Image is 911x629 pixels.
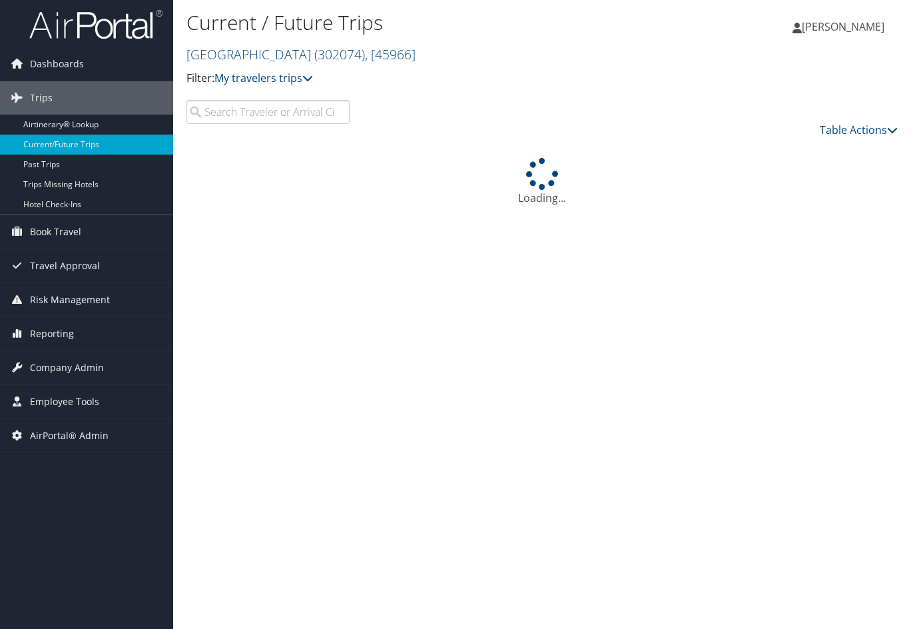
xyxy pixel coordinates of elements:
[30,215,81,249] span: Book Travel
[30,317,74,350] span: Reporting
[314,45,365,63] span: ( 302074 )
[30,249,100,283] span: Travel Approval
[186,70,661,87] p: Filter:
[30,351,104,384] span: Company Admin
[365,45,416,63] span: , [ 45966 ]
[186,45,416,63] a: [GEOGRAPHIC_DATA]
[186,9,661,37] h1: Current / Future Trips
[30,47,84,81] span: Dashboards
[29,9,162,40] img: airportal-logo.png
[214,71,313,85] a: My travelers trips
[792,7,898,47] a: [PERSON_NAME]
[186,158,898,206] div: Loading...
[802,19,884,34] span: [PERSON_NAME]
[30,385,99,418] span: Employee Tools
[30,283,110,316] span: Risk Management
[820,123,898,137] a: Table Actions
[30,419,109,452] span: AirPortal® Admin
[30,81,53,115] span: Trips
[186,100,350,124] input: Search Traveler or Arrival City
